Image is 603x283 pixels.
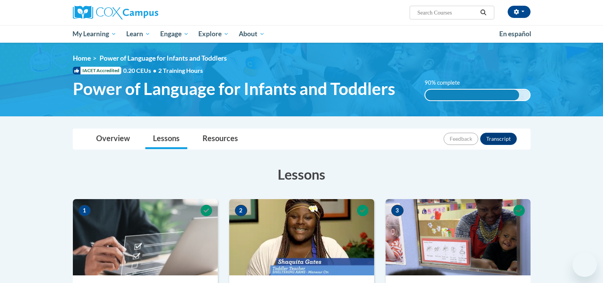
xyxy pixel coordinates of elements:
[572,252,597,277] iframe: Button to launch messaging window
[229,199,374,275] img: Course Image
[73,67,121,74] span: IACET Accredited
[72,29,116,39] span: My Learning
[444,133,478,145] button: Feedback
[425,90,519,100] div: 90% complete
[88,129,138,149] a: Overview
[73,199,218,275] img: Course Image
[73,165,531,184] h3: Lessons
[79,205,91,216] span: 1
[416,8,478,17] input: Search Courses
[193,25,234,43] a: Explore
[121,25,155,43] a: Learn
[73,54,91,62] a: Home
[73,6,218,19] a: Cox Campus
[425,79,468,87] label: 90% complete
[239,29,265,39] span: About
[153,67,156,74] span: •
[235,205,247,216] span: 2
[73,6,158,19] img: Cox Campus
[494,26,536,42] a: En español
[73,79,395,99] span: Power of Language for Infants and Toddlers
[160,29,189,39] span: Engage
[100,54,227,62] span: Power of Language for Infants and Toddlers
[61,25,542,43] div: Main menu
[386,199,531,275] img: Course Image
[126,29,150,39] span: Learn
[234,25,270,43] a: About
[145,129,187,149] a: Lessons
[391,205,404,216] span: 3
[480,133,517,145] button: Transcript
[155,25,194,43] a: Engage
[508,6,531,18] button: Account Settings
[195,129,246,149] a: Resources
[499,30,531,38] span: En español
[68,25,122,43] a: My Learning
[158,67,203,74] span: 2 Training Hours
[478,8,489,17] button: Search
[123,66,158,75] span: 0.20 CEUs
[198,29,229,39] span: Explore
